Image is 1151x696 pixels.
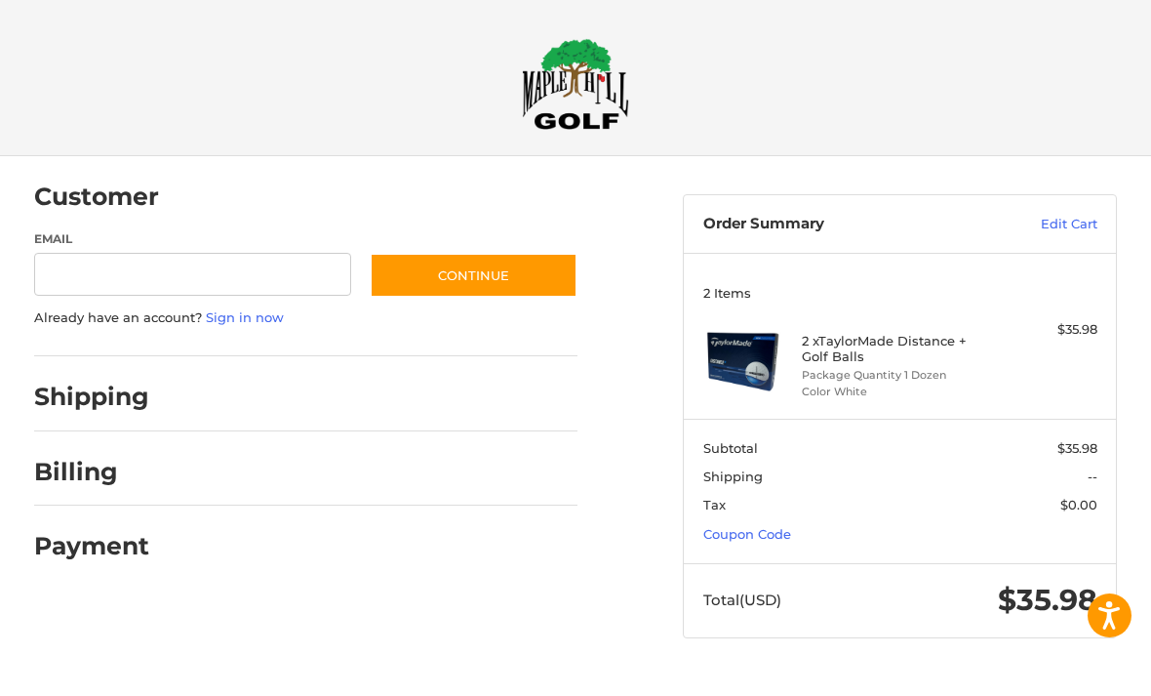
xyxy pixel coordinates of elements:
[703,215,972,234] h3: Order Summary
[998,582,1097,618] span: $35.98
[1088,469,1097,484] span: --
[972,215,1097,234] a: Edit Cart
[34,308,578,328] p: Already have an account?
[34,531,149,561] h2: Payment
[34,382,149,412] h2: Shipping
[1057,440,1097,456] span: $35.98
[999,320,1097,340] div: $35.98
[703,440,758,456] span: Subtotal
[34,182,159,212] h2: Customer
[802,384,994,400] li: Color White
[802,333,994,365] h4: 2 x TaylorMade Distance + Golf Balls
[703,526,791,542] a: Coupon Code
[703,469,763,484] span: Shipping
[802,367,994,384] li: Package Quantity 1 Dozen
[370,253,577,298] button: Continue
[1060,497,1097,512] span: $0.00
[703,591,781,609] span: Total (USD)
[34,457,148,487] h2: Billing
[522,38,629,130] img: Maple Hill Golf
[206,309,284,325] a: Sign in now
[34,230,351,248] label: Email
[703,285,1097,301] h3: 2 Items
[703,497,726,512] span: Tax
